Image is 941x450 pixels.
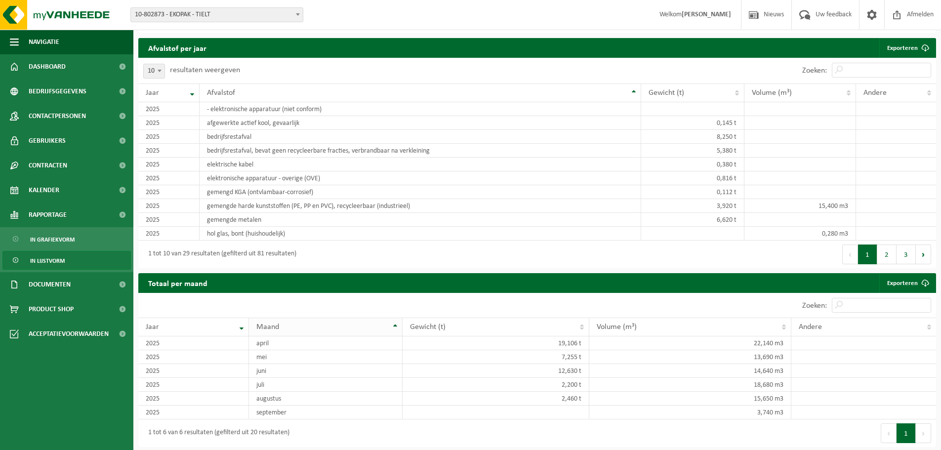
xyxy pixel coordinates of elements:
[30,230,75,249] span: In grafiekvorm
[29,322,109,346] span: Acceptatievoorwaarden
[138,378,249,392] td: 2025
[897,423,916,443] button: 1
[29,153,67,178] span: Contracten
[641,213,744,227] td: 6,620 t
[649,89,684,97] span: Gewicht (t)
[29,104,86,128] span: Contactpersonen
[641,144,744,158] td: 5,380 t
[138,364,249,378] td: 2025
[138,406,249,419] td: 2025
[858,245,877,264] button: 1
[138,38,216,57] h2: Afvalstof per jaar
[802,67,827,75] label: Zoeken:
[403,392,590,406] td: 2,460 t
[29,79,86,104] span: Bedrijfsgegevens
[403,350,590,364] td: 7,255 t
[249,406,402,419] td: september
[29,128,66,153] span: Gebruikers
[2,251,131,270] a: In lijstvorm
[249,392,402,406] td: augustus
[403,336,590,350] td: 19,106 t
[879,38,935,58] a: Exporteren
[144,64,164,78] span: 10
[138,144,200,158] td: 2025
[916,423,931,443] button: Next
[170,66,240,74] label: resultaten weergeven
[30,251,65,270] span: In lijstvorm
[744,199,856,213] td: 15,400 m3
[589,364,791,378] td: 14,640 m3
[207,89,235,97] span: Afvalstof
[146,89,159,97] span: Jaar
[29,203,67,227] span: Rapportage
[410,323,446,331] span: Gewicht (t)
[842,245,858,264] button: Previous
[200,144,641,158] td: bedrijfsrestafval, bevat geen recycleerbare fracties, verbrandbaar na verkleining
[138,158,200,171] td: 2025
[641,199,744,213] td: 3,920 t
[589,378,791,392] td: 18,680 m3
[589,406,791,419] td: 3,740 m3
[138,336,249,350] td: 2025
[200,227,641,241] td: hol glas, bont (huishoudelijk)
[641,185,744,199] td: 0,112 t
[200,185,641,199] td: gemengd KGA (ontvlambaar-corrosief)
[863,89,887,97] span: Andere
[589,392,791,406] td: 15,650 m3
[200,158,641,171] td: elektrische kabel
[249,364,402,378] td: juni
[897,245,916,264] button: 3
[589,350,791,364] td: 13,690 m3
[249,350,402,364] td: mei
[138,116,200,130] td: 2025
[29,30,59,54] span: Navigatie
[200,213,641,227] td: gemengde metalen
[29,54,66,79] span: Dashboard
[256,323,279,331] span: Maand
[146,323,159,331] span: Jaar
[744,227,856,241] td: 0,280 m3
[29,178,59,203] span: Kalender
[879,273,935,293] a: Exporteren
[200,199,641,213] td: gemengde harde kunststoffen (PE, PP en PVC), recycleerbaar (industrieel)
[130,7,303,22] span: 10-802873 - EKOPAK - TIELT
[29,297,74,322] span: Product Shop
[200,116,641,130] td: afgewerkte actief kool, gevaarlijk
[752,89,792,97] span: Volume (m³)
[2,230,131,248] a: In grafiekvorm
[249,378,402,392] td: juli
[143,64,165,79] span: 10
[403,378,590,392] td: 2,200 t
[682,11,731,18] strong: [PERSON_NAME]
[641,130,744,144] td: 8,250 t
[138,171,200,185] td: 2025
[200,171,641,185] td: elektronische apparatuur - overige (OVE)
[641,158,744,171] td: 0,380 t
[131,8,303,22] span: 10-802873 - EKOPAK - TIELT
[641,171,744,185] td: 0,816 t
[403,364,590,378] td: 12,630 t
[138,350,249,364] td: 2025
[29,272,71,297] span: Documenten
[597,323,637,331] span: Volume (m³)
[138,273,217,292] h2: Totaal per maand
[138,102,200,116] td: 2025
[881,423,897,443] button: Previous
[138,392,249,406] td: 2025
[877,245,897,264] button: 2
[200,130,641,144] td: bedrijfsrestafval
[143,245,296,263] div: 1 tot 10 van 29 resultaten (gefilterd uit 81 resultaten)
[138,213,200,227] td: 2025
[138,199,200,213] td: 2025
[916,245,931,264] button: Next
[200,102,641,116] td: - elektronische apparatuur (niet conform)
[641,116,744,130] td: 0,145 t
[799,323,822,331] span: Andere
[138,227,200,241] td: 2025
[249,336,402,350] td: april
[143,424,289,442] div: 1 tot 6 van 6 resultaten (gefilterd uit 20 resultaten)
[138,185,200,199] td: 2025
[802,302,827,310] label: Zoeken:
[138,130,200,144] td: 2025
[589,336,791,350] td: 22,140 m3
